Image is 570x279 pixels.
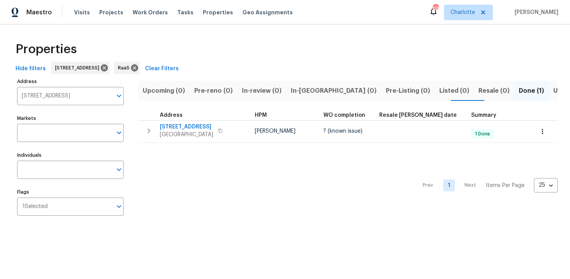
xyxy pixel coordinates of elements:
[242,9,293,16] span: Geo Assignments
[55,64,102,72] span: [STREET_ADDRESS]
[194,85,233,96] span: Pre-reno (0)
[242,85,282,96] span: In-review (0)
[439,85,469,96] span: Listed (0)
[145,64,179,74] span: Clear Filters
[16,64,46,74] span: Hide filters
[51,62,109,74] div: [STREET_ADDRESS]
[114,127,124,138] button: Open
[160,113,183,118] span: Address
[291,85,377,96] span: In-[GEOGRAPHIC_DATA] (0)
[114,90,124,101] button: Open
[534,175,558,195] div: 25
[12,62,49,76] button: Hide filters
[26,9,52,16] span: Maestro
[415,147,558,224] nav: Pagination Navigation
[323,113,365,118] span: WO completion
[386,85,430,96] span: Pre-Listing (0)
[74,9,90,16] span: Visits
[17,153,124,158] label: Individuals
[472,131,493,137] span: 1 Done
[22,203,48,210] span: 1 Selected
[17,116,124,121] label: Markets
[99,9,123,16] span: Projects
[114,201,124,212] button: Open
[255,128,295,134] span: [PERSON_NAME]
[114,164,124,175] button: Open
[143,85,185,96] span: Upcoming (0)
[118,64,133,72] span: RaaS
[451,9,475,16] span: Charlotte
[203,9,233,16] span: Properties
[16,45,77,53] span: Properties
[160,131,213,139] span: [GEOGRAPHIC_DATA]
[379,113,457,118] span: Resale [PERSON_NAME] date
[133,9,168,16] span: Work Orders
[511,9,558,16] span: [PERSON_NAME]
[443,179,455,191] a: Goto page 1
[433,5,438,12] div: 68
[471,113,496,118] span: Summary
[160,123,213,131] span: [STREET_ADDRESS]
[142,62,182,76] button: Clear Filters
[486,182,525,189] p: Items Per Page
[114,62,140,74] div: RaaS
[17,190,124,194] label: Flags
[255,113,267,118] span: HPM
[177,10,193,15] span: Tasks
[17,79,124,84] label: Address
[519,85,544,96] span: Done (1)
[478,85,510,96] span: Resale (0)
[323,128,363,134] span: ? (known issue)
